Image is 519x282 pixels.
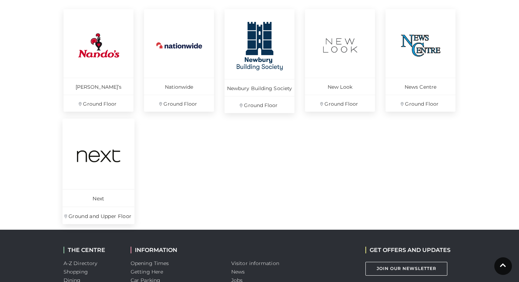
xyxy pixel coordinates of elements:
p: Nationwide [144,78,214,95]
h2: THE CENTRE [64,247,120,253]
p: Ground Floor [144,95,214,112]
p: Ground Floor [305,95,375,112]
a: Newbury Building Society Ground Floor [225,9,294,113]
a: Next Ground and Upper Floor [62,118,135,224]
a: News Centre Ground Floor [386,9,455,112]
a: Join Our Newsletter [365,262,447,276]
p: Ground Floor [386,95,455,112]
p: New Look [305,78,375,95]
p: News Centre [386,78,455,95]
h2: GET OFFERS AND UPDATES [365,247,451,253]
a: Getting Here [131,269,163,275]
a: Nationwide Ground Floor [144,9,214,112]
p: Ground and Upper Floor [62,206,135,224]
a: New Look Ground Floor [305,9,375,112]
p: Ground Floor [64,95,133,112]
p: [PERSON_NAME]’s [64,78,133,95]
p: Next [62,189,135,206]
a: Shopping [64,269,88,275]
a: A-Z Directory [64,260,97,266]
a: Visitor information [231,260,279,266]
a: Opening Times [131,260,169,266]
p: Newbury Building Society [225,79,294,96]
h2: INFORMATION [131,247,221,253]
p: Ground Floor [225,96,294,113]
a: [PERSON_NAME]’s Ground Floor [64,9,133,112]
a: News [231,269,245,275]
